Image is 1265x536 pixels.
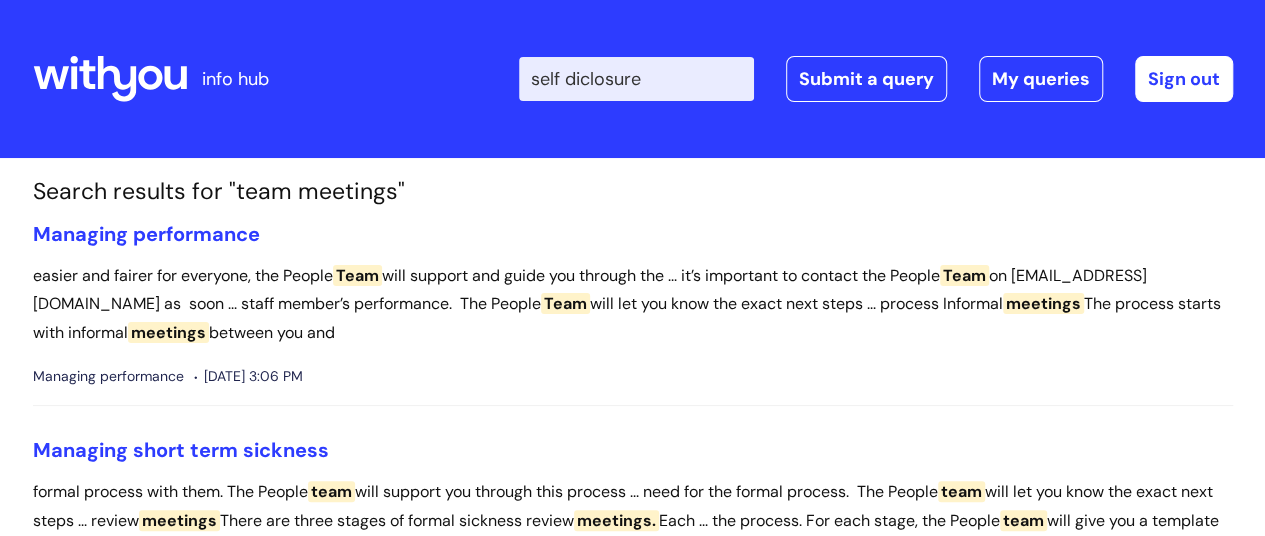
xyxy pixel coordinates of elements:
h1: Search results for "team meetings" [33,178,1233,206]
p: easier and fairer for everyone, the People will support and guide you through the ... it’s import... [33,262,1233,348]
span: Team [541,293,590,314]
span: team [1000,510,1047,531]
span: team [308,481,355,502]
span: meetings [1003,293,1084,314]
a: My queries [979,56,1103,102]
span: Managing performance [33,364,184,389]
a: Managing performance [33,221,260,247]
a: Sign out [1135,56,1233,102]
span: Team [333,265,382,286]
a: Managing short term sickness [33,437,329,463]
input: Search [519,57,754,101]
a: Submit a query [786,56,947,102]
div: | - [519,56,1233,102]
p: info hub [202,63,269,95]
span: meetings [139,510,220,531]
span: team [938,481,985,502]
span: [DATE] 3:06 PM [194,364,303,389]
span: Team [940,265,989,286]
span: meetings. [574,510,659,531]
span: meetings [128,322,209,343]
